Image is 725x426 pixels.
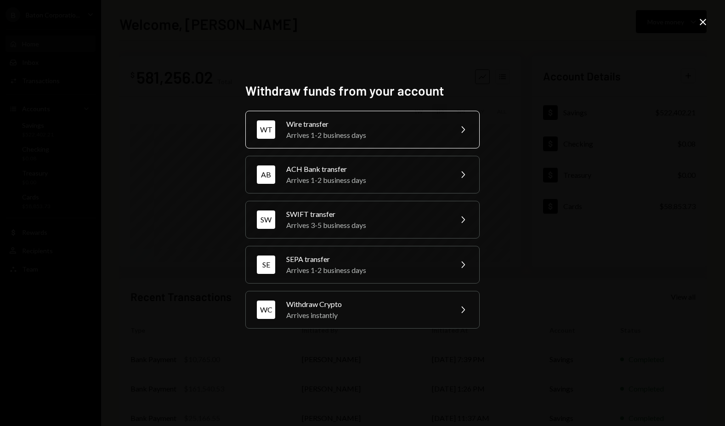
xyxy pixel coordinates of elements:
[245,201,480,239] button: SWSWIFT transferArrives 3-5 business days
[286,119,446,130] div: Wire transfer
[245,111,480,148] button: WTWire transferArrives 1-2 business days
[286,265,446,276] div: Arrives 1-2 business days
[286,299,446,310] div: Withdraw Crypto
[257,120,275,139] div: WT
[257,210,275,229] div: SW
[257,301,275,319] div: WC
[286,209,446,220] div: SWIFT transfer
[286,130,446,141] div: Arrives 1-2 business days
[245,156,480,193] button: ABACH Bank transferArrives 1-2 business days
[245,82,480,100] h2: Withdraw funds from your account
[286,310,446,321] div: Arrives instantly
[257,256,275,274] div: SE
[286,254,446,265] div: SEPA transfer
[245,291,480,329] button: WCWithdraw CryptoArrives instantly
[286,164,446,175] div: ACH Bank transfer
[257,165,275,184] div: AB
[286,175,446,186] div: Arrives 1-2 business days
[286,220,446,231] div: Arrives 3-5 business days
[245,246,480,284] button: SESEPA transferArrives 1-2 business days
